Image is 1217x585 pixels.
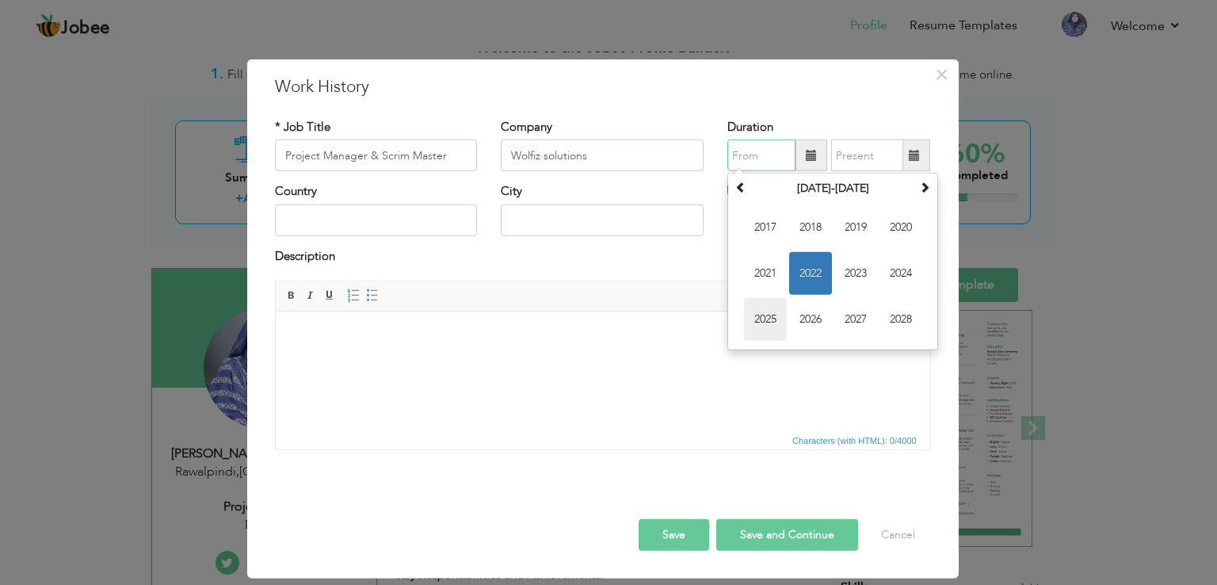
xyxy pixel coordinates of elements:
[744,206,787,249] span: 2017
[919,182,930,193] span: Next Decade
[879,206,922,249] span: 2020
[834,206,877,249] span: 2019
[275,183,317,200] label: Country
[501,183,522,200] label: City
[750,177,915,201] th: Select Decade
[879,252,922,295] span: 2024
[302,287,319,304] a: Italic
[789,434,921,448] div: Statistics
[716,519,858,551] button: Save and Continue
[345,287,362,304] a: Insert/Remove Numbered List
[275,248,335,265] label: Description
[834,252,877,295] span: 2023
[639,519,709,551] button: Save
[789,252,832,295] span: 2022
[276,312,930,430] iframe: Rich Text Editor, workEditor
[831,140,903,171] input: Present
[879,298,922,341] span: 2028
[275,119,330,136] label: * Job Title
[321,287,338,304] a: Underline
[935,60,948,89] span: ×
[789,298,832,341] span: 2026
[929,62,955,87] button: Close
[789,206,832,249] span: 2018
[275,75,931,99] h3: Work History
[834,298,877,341] span: 2027
[727,140,795,171] input: From
[501,119,552,136] label: Company
[364,287,381,304] a: Insert/Remove Bulleted List
[727,119,773,136] label: Duration
[865,519,931,551] button: Cancel
[283,287,300,304] a: Bold
[789,434,920,448] span: Characters (with HTML): 0/4000
[744,298,787,341] span: 2025
[735,182,746,193] span: Previous Decade
[744,252,787,295] span: 2021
